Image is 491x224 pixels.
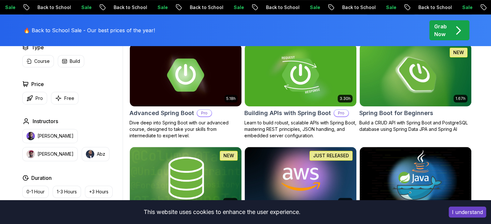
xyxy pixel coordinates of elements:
[129,109,194,118] h2: Advanced Spring Boot
[58,55,84,67] button: Build
[129,120,242,139] p: Dive deep into Spring Boot with our advanced course, designed to take your skills from intermedia...
[244,44,357,139] a: Building APIs with Spring Boot card3.30hBuilding APIs with Spring BootProLearn to build robust, s...
[26,150,35,158] img: instructor img
[313,152,349,159] p: JUST RELEASED
[130,147,241,209] img: Spring Data JPA card
[456,199,465,204] p: 1.45h
[26,189,45,195] p: 0-1 Hour
[453,49,464,56] p: NEW
[102,4,146,11] p: Back to School
[86,150,94,158] img: instructor img
[223,152,234,159] p: NEW
[129,44,242,139] a: Advanced Spring Boot card5.18hAdvanced Spring BootProDive deep into Spring Boot with our advanced...
[31,44,44,51] h2: Type
[359,120,472,132] p: Build a CRUD API with Spring Boot and PostgreSQL database using Spring Data JPA and Spring AI
[449,207,486,218] button: Accept cookies
[97,151,105,157] p: Abz
[331,4,374,11] p: Back to School
[22,55,54,67] button: Course
[82,147,109,161] button: instructor imgAbz
[57,189,77,195] p: 1-3 Hours
[5,205,439,219] div: This website uses cookies to enhance the user experience.
[451,4,471,11] p: Sale
[340,199,351,204] p: 2.73h
[22,186,49,198] button: 0-1 Hour
[298,4,319,11] p: Sale
[130,44,241,106] img: Advanced Spring Boot card
[197,110,211,116] p: Pro
[31,174,52,182] h2: Duration
[22,129,78,143] button: instructor img[PERSON_NAME]
[245,44,356,106] img: Building APIs with Spring Boot card
[146,4,167,11] p: Sale
[226,96,236,101] p: 5.18h
[359,109,433,118] h2: Spring Boot for Beginners
[70,58,80,64] p: Build
[31,80,44,88] h2: Price
[407,4,451,11] p: Back to School
[64,95,74,102] p: Free
[22,92,47,104] button: Pro
[37,133,74,139] p: [PERSON_NAME]
[33,117,58,125] h2: Instructors
[334,110,348,116] p: Pro
[222,4,243,11] p: Sale
[70,4,90,11] p: Sale
[26,132,35,140] img: instructor img
[26,4,70,11] p: Back to School
[359,44,472,132] a: Spring Boot for Beginners card1.67hNEWSpring Boot for BeginnersBuild a CRUD API with Spring Boot ...
[244,109,331,118] h2: Building APIs with Spring Boot
[244,120,357,139] p: Learn to build robust, scalable APIs with Spring Boot, mastering REST principles, JSON handling, ...
[178,4,222,11] p: Back to School
[22,147,78,161] button: instructor img[PERSON_NAME]
[37,151,74,157] p: [PERSON_NAME]
[53,186,81,198] button: 1-3 Hours
[24,26,155,34] p: 🔥 Back to School Sale - Our best prices of the year!
[85,186,113,198] button: +3 Hours
[34,58,50,64] p: Course
[254,4,298,11] p: Back to School
[455,96,465,101] p: 1.67h
[434,23,447,38] p: Grab Now
[89,189,108,195] p: +3 Hours
[360,44,471,106] img: Spring Boot for Beginners card
[225,199,236,204] p: 6.65h
[245,147,356,209] img: AWS for Developers card
[374,4,395,11] p: Sale
[36,95,43,102] p: Pro
[51,92,78,104] button: Free
[340,96,351,101] p: 3.30h
[360,147,471,209] img: Docker for Java Developers card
